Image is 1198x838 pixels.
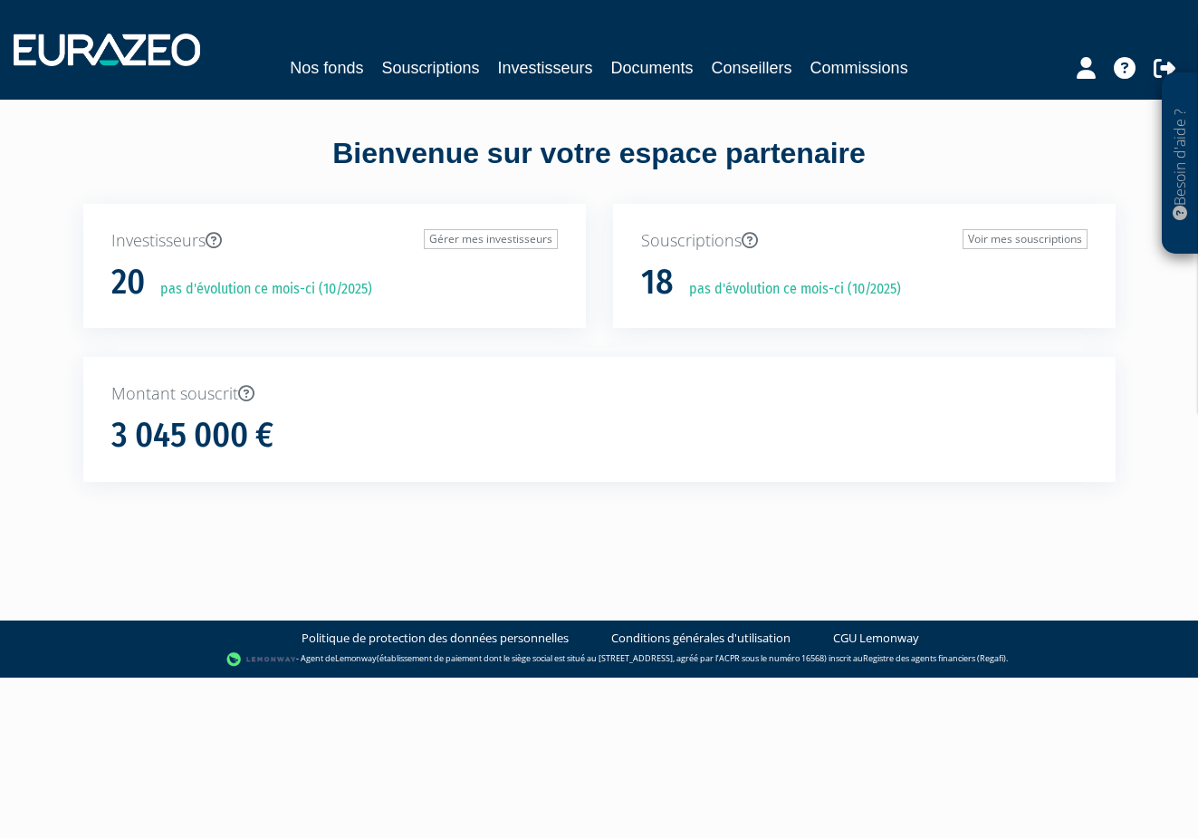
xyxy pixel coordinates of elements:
[148,279,372,300] p: pas d'évolution ce mois-ci (10/2025)
[712,55,792,81] a: Conseillers
[302,630,569,647] a: Politique de protection des données personnelles
[1170,82,1191,246] p: Besoin d'aide ?
[18,650,1180,669] div: - Agent de (établissement de paiement dont le siège social est situé au [STREET_ADDRESS], agréé p...
[381,55,479,81] a: Souscriptions
[833,630,919,647] a: CGU Lemonway
[226,650,296,669] img: logo-lemonway.png
[335,652,377,664] a: Lemonway
[111,417,273,455] h1: 3 045 000 €
[14,34,200,66] img: 1732889491-logotype_eurazeo_blanc_rvb.png
[111,264,145,302] h1: 20
[810,55,908,81] a: Commissions
[497,55,592,81] a: Investisseurs
[611,55,694,81] a: Documents
[290,55,363,81] a: Nos fonds
[641,229,1088,253] p: Souscriptions
[611,630,791,647] a: Conditions générales d'utilisation
[111,229,558,253] p: Investisseurs
[424,229,558,249] a: Gérer mes investisseurs
[863,652,1006,664] a: Registre des agents financiers (Regafi)
[641,264,674,302] h1: 18
[111,382,1088,406] p: Montant souscrit
[70,133,1129,204] div: Bienvenue sur votre espace partenaire
[963,229,1088,249] a: Voir mes souscriptions
[676,279,901,300] p: pas d'évolution ce mois-ci (10/2025)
